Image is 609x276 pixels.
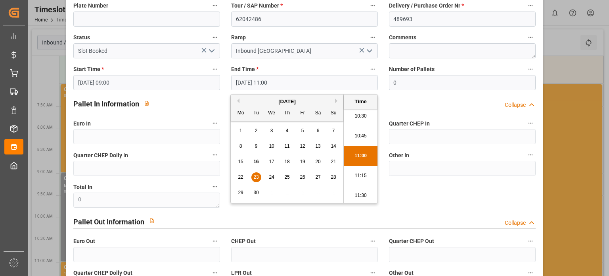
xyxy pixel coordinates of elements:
li: 10:45 [344,126,377,146]
span: Comments [389,33,416,42]
h2: Pallet Out Information [73,216,144,227]
div: Su [329,108,339,118]
div: Choose Friday, September 12th, 2025 [298,141,308,151]
span: Euro In [73,120,91,128]
li: 11:30 [344,186,377,206]
div: We [267,108,277,118]
span: 22 [238,174,243,180]
span: Other In [389,151,409,160]
button: End Time * [368,64,378,74]
div: Choose Saturday, September 6th, 2025 [313,126,323,136]
button: Start Time * [210,64,220,74]
textarea: 0 [73,193,220,208]
button: CHEP Out [368,236,378,246]
button: Quarter CHEP Dolly In [210,150,220,160]
div: Choose Monday, September 22nd, 2025 [236,172,246,182]
span: 26 [300,174,305,180]
span: 1 [239,128,242,133]
button: Status [210,32,220,42]
button: Other In [525,150,536,160]
span: 14 [331,143,336,149]
div: Choose Wednesday, September 24th, 2025 [267,172,277,182]
span: Status [73,33,90,42]
div: Tu [251,108,261,118]
span: 30 [253,190,259,195]
span: 10 [269,143,274,149]
span: 17 [269,159,274,164]
span: Euro Out [73,237,95,245]
div: Choose Monday, September 8th, 2025 [236,141,246,151]
div: Collapse [505,101,526,109]
button: open menu [205,45,217,57]
input: DD-MM-YYYY HH:MM [73,75,220,90]
button: Tour / SAP Number * [368,0,378,11]
li: 11:00 [344,146,377,166]
div: Choose Wednesday, September 3rd, 2025 [267,126,277,136]
div: month 2025-09 [233,123,341,201]
button: Euro Out [210,236,220,246]
li: 11:15 [344,166,377,186]
span: Quarter CHEP Dolly In [73,151,128,160]
span: 5 [301,128,304,133]
div: Choose Thursday, September 4th, 2025 [282,126,292,136]
span: 13 [315,143,320,149]
div: Choose Thursday, September 11th, 2025 [282,141,292,151]
span: 16 [253,159,259,164]
div: Choose Wednesday, September 17th, 2025 [267,157,277,167]
div: Choose Friday, September 19th, 2025 [298,157,308,167]
div: Choose Monday, September 29th, 2025 [236,188,246,198]
div: Choose Sunday, September 7th, 2025 [329,126,339,136]
div: Choose Wednesday, September 10th, 2025 [267,141,277,151]
div: Choose Tuesday, September 16th, 2025 [251,157,261,167]
button: Plate Number [210,0,220,11]
div: Choose Tuesday, September 2nd, 2025 [251,126,261,136]
span: 28 [331,174,336,180]
div: Time [346,98,375,106]
span: Plate Number [73,2,108,10]
div: Choose Monday, September 15th, 2025 [236,157,246,167]
li: 10:30 [344,106,377,126]
button: Quarter CHEP In [525,118,536,128]
span: 3 [270,128,273,133]
span: 12 [300,143,305,149]
div: Choose Monday, September 1st, 2025 [236,126,246,136]
span: 25 [284,174,289,180]
button: Quarter CHEP Out [525,236,536,246]
input: Type to search/select [231,43,378,58]
input: DD-MM-YYYY HH:MM [231,75,378,90]
span: 20 [315,159,320,164]
button: Comments [525,32,536,42]
div: Choose Sunday, September 21st, 2025 [329,157,339,167]
span: Total In [73,183,92,191]
div: Th [282,108,292,118]
div: Choose Thursday, September 25th, 2025 [282,172,292,182]
div: Choose Saturday, September 27th, 2025 [313,172,323,182]
span: 24 [269,174,274,180]
span: 21 [331,159,336,164]
span: 18 [284,159,289,164]
h2: Pallet In Information [73,98,139,109]
div: Fr [298,108,308,118]
div: Mo [236,108,246,118]
button: Ramp [368,32,378,42]
button: View description [144,213,159,228]
div: Choose Saturday, September 13th, 2025 [313,141,323,151]
span: Start Time [73,65,104,73]
div: Choose Tuesday, September 23rd, 2025 [251,172,261,182]
span: 23 [253,174,259,180]
div: Choose Tuesday, September 9th, 2025 [251,141,261,151]
span: Delivery / Purchase Order Nr [389,2,464,10]
button: Total In [210,181,220,192]
span: 19 [300,159,305,164]
span: 9 [255,143,258,149]
div: Choose Saturday, September 20th, 2025 [313,157,323,167]
div: Choose Tuesday, September 30th, 2025 [251,188,261,198]
span: Quarter CHEP In [389,120,430,128]
div: Collapse [505,219,526,227]
span: Quarter CHEP Out [389,237,434,245]
span: 15 [238,159,243,164]
div: Sa [313,108,323,118]
button: Previous Month [235,98,239,103]
span: Number of Pallets [389,65,435,73]
div: Choose Friday, September 26th, 2025 [298,172,308,182]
